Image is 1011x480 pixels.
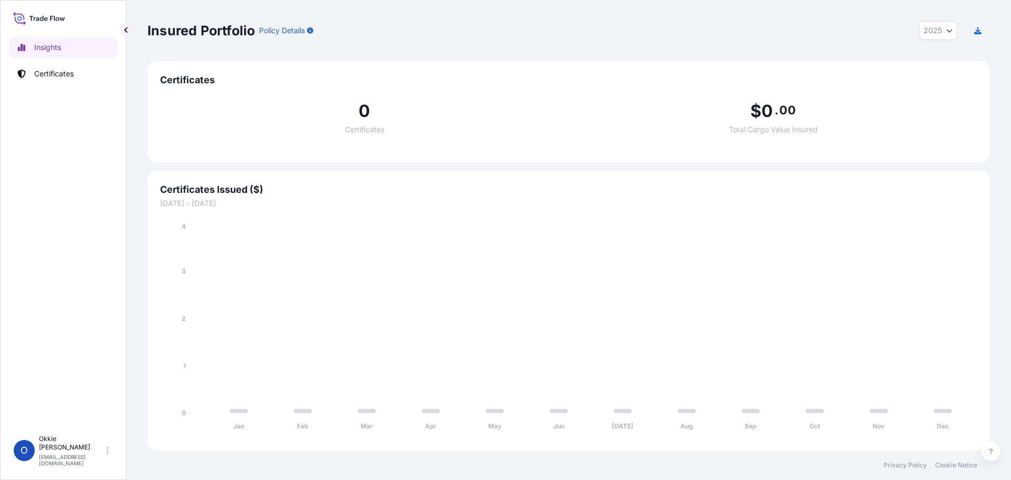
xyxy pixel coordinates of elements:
[873,422,885,430] tspan: Nov
[9,37,117,58] a: Insights
[182,409,186,417] tspan: 0
[182,222,186,230] tspan: 4
[160,183,977,196] span: Certificates Issued ($)
[183,362,186,370] tspan: 1
[21,445,28,456] span: O
[612,422,633,430] tspan: [DATE]
[359,103,370,120] span: 0
[147,22,255,39] p: Insured Portfolio
[761,103,773,120] span: 0
[34,68,74,79] p: Certificates
[488,422,502,430] tspan: May
[680,422,693,430] tspan: Aug
[935,461,977,469] a: Cookie Notice
[39,454,104,466] p: [EMAIL_ADDRESS][DOMAIN_NAME]
[779,106,795,114] span: 00
[884,461,927,469] a: Privacy Policy
[809,422,820,430] tspan: Oct
[919,21,957,40] button: Year Selector
[553,422,564,430] tspan: Jun
[259,25,305,36] p: Policy Details
[361,422,373,430] tspan: Mar
[182,267,186,275] tspan: 3
[937,422,949,430] tspan: Dec
[775,106,778,114] span: .
[34,42,61,53] p: Insights
[9,63,117,84] a: Certificates
[745,422,757,430] tspan: Sep
[924,25,942,36] span: 2025
[233,422,244,430] tspan: Jan
[39,435,104,452] p: Okkie [PERSON_NAME]
[425,422,437,430] tspan: Apr
[160,198,977,209] span: [DATE] - [DATE]
[729,126,818,133] span: Total Cargo Value Insured
[345,126,384,133] span: Certificates
[182,315,186,322] tspan: 2
[750,103,761,120] span: $
[160,74,977,86] span: Certificates
[297,422,309,430] tspan: Feb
